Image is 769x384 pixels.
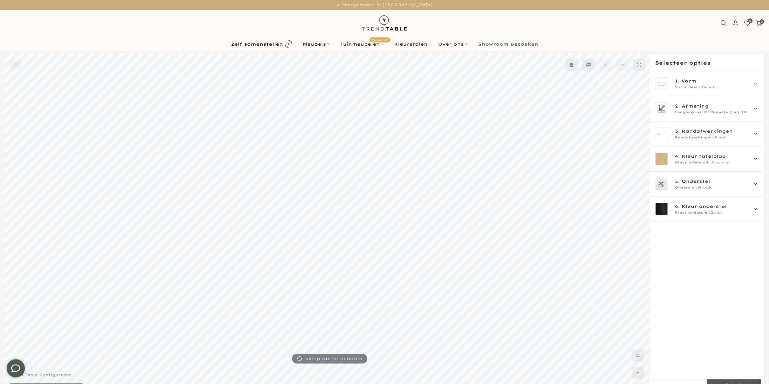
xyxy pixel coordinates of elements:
[433,40,473,48] a: Over ons
[759,19,764,24] span: 0
[748,18,752,23] span: 0
[1,353,31,383] iframe: toggle-frame
[297,40,335,48] a: Meubels
[8,2,761,8] p: ✔ Handgemaakt in [GEOGRAPHIC_DATA]
[335,40,389,48] a: TuinmeubelenPopulair
[755,20,762,27] a: 0
[231,42,283,46] b: Zelf samenstellen
[370,37,390,42] span: Populair
[389,40,433,48] a: Kleurstalen
[478,42,538,46] b: Showroom Bezoeken
[744,20,751,27] a: 0
[473,40,543,48] a: Showroom Bezoeken
[226,39,297,49] a: Zelf samenstellen
[358,10,411,37] img: trend-table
